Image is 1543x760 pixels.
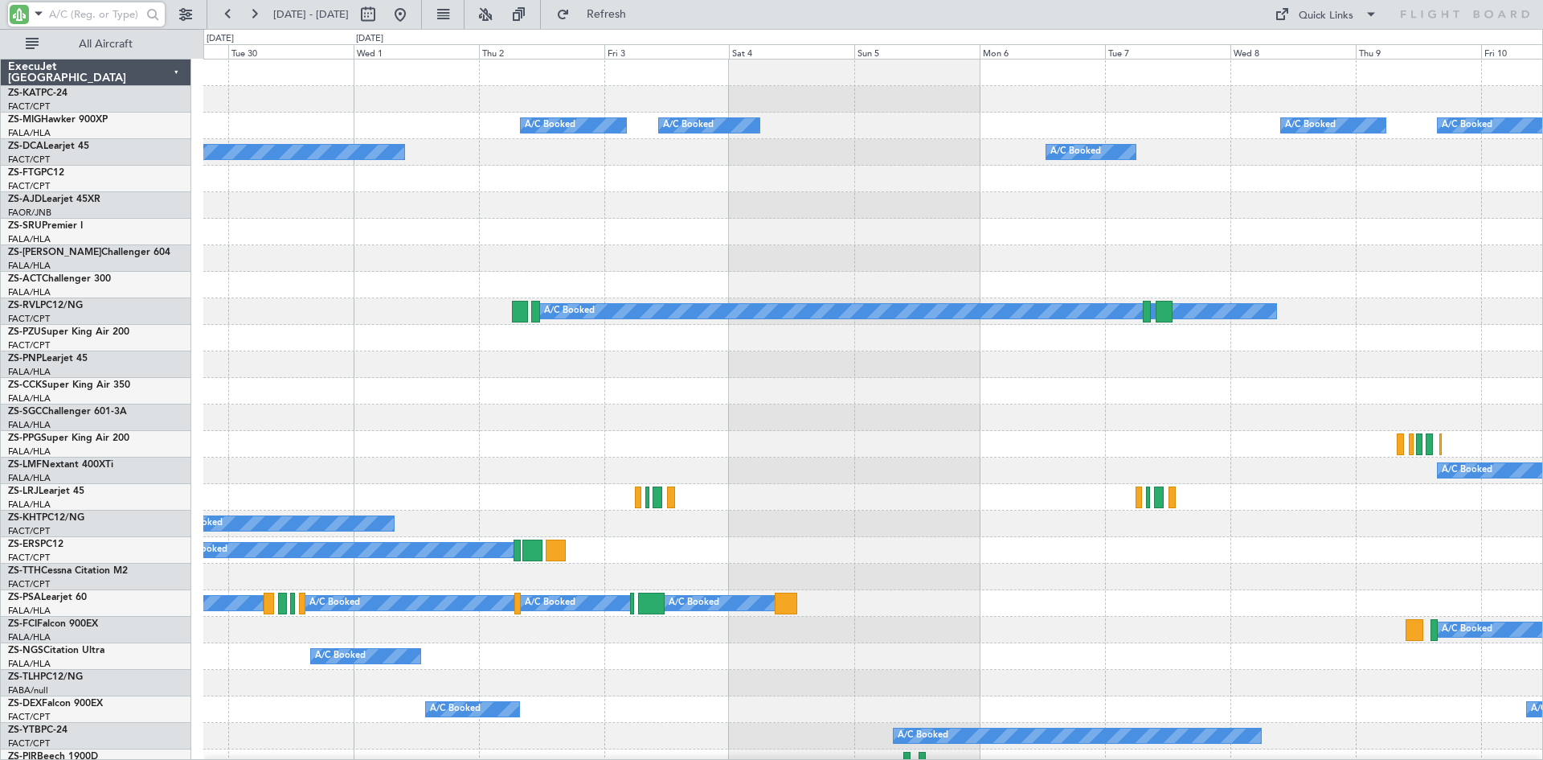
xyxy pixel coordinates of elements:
[8,460,113,470] a: ZS-LMFNextant 400XTi
[8,578,50,590] a: FACT/CPT
[604,44,730,59] div: Fri 3
[8,127,51,139] a: FALA/HLA
[8,221,83,231] a: ZS-SRUPremier I
[8,168,64,178] a: ZS-FTGPC12
[8,460,42,470] span: ZS-LMF
[8,672,40,682] span: ZS-TLH
[8,699,103,709] a: ZS-DEXFalcon 900EX
[8,274,111,284] a: ZS-ACTChallenger 300
[356,32,383,46] div: [DATE]
[1105,44,1230,59] div: Tue 7
[8,142,89,151] a: ZS-DCALearjet 45
[8,180,50,192] a: FACT/CPT
[525,113,575,138] div: A/C Booked
[8,552,50,564] a: FACT/CPT
[8,115,41,125] span: ZS-MIG
[8,513,84,523] a: ZS-KHTPC12/NG
[8,380,130,390] a: ZS-CCKSuper King Air 350
[8,195,42,204] span: ZS-AJD
[1050,140,1101,164] div: A/C Booked
[8,154,50,166] a: FACT/CPT
[8,354,88,364] a: ZS-PNPLearjet 45
[1230,44,1356,59] div: Wed 8
[8,631,51,643] a: FALA/HLA
[8,605,51,617] a: FALA/HLA
[8,487,39,496] span: ZS-LRJ
[8,725,68,735] a: ZS-YTBPC-24
[8,684,48,696] a: FABA/null
[8,433,41,443] span: ZS-PPG
[8,433,129,443] a: ZS-PPGSuper King Air 200
[8,699,42,709] span: ZS-DEX
[8,301,40,310] span: ZS-RVL
[8,327,41,337] span: ZS-PZU
[430,697,481,721] div: A/C Booked
[8,380,42,390] span: ZS-CCK
[8,566,41,576] span: ZS-TTH
[8,354,42,364] span: ZS-PNP
[669,591,719,615] div: A/C Booked
[8,327,129,337] a: ZS-PZUSuper King Air 200
[8,248,170,257] a: ZS-[PERSON_NAME]Challenger 604
[8,540,40,549] span: ZS-ERS
[8,593,87,602] a: ZS-PSALearjet 60
[8,725,41,735] span: ZS-YTB
[8,233,51,245] a: FALA/HLA
[8,407,127,417] a: ZS-SGCChallenger 601-3A
[8,658,51,670] a: FALA/HLA
[207,32,234,46] div: [DATE]
[549,2,645,27] button: Refresh
[8,260,51,272] a: FALA/HLA
[8,737,50,750] a: FACT/CPT
[525,591,575,615] div: A/C Booked
[1442,113,1492,138] div: A/C Booked
[8,221,42,231] span: ZS-SRU
[273,7,349,22] span: [DATE] - [DATE]
[8,248,101,257] span: ZS-[PERSON_NAME]
[8,446,51,458] a: FALA/HLA
[8,313,50,325] a: FACT/CPT
[1299,8,1353,24] div: Quick Links
[228,44,354,59] div: Tue 30
[354,44,479,59] div: Wed 1
[8,419,51,431] a: FALA/HLA
[8,525,50,537] a: FACT/CPT
[854,44,980,59] div: Sun 5
[980,44,1105,59] div: Mon 6
[8,499,51,511] a: FALA/HLA
[8,566,128,576] a: ZS-TTHCessna Citation M2
[8,286,51,298] a: FALA/HLA
[8,593,41,602] span: ZS-PSA
[42,39,170,50] span: All Aircraft
[315,644,366,668] div: A/C Booked
[8,88,68,98] a: ZS-KATPC-24
[49,2,141,27] input: A/C (Reg. or Type)
[8,366,51,378] a: FALA/HLA
[8,301,83,310] a: ZS-RVLPC12/NG
[8,672,83,682] a: ZS-TLHPC12/NG
[1267,2,1385,27] button: Quick Links
[8,487,84,496] a: ZS-LRJLearjet 45
[8,407,42,417] span: ZS-SGC
[8,646,43,655] span: ZS-NGS
[479,44,604,59] div: Thu 2
[8,168,41,178] span: ZS-FTG
[8,207,51,219] a: FAOR/JNB
[8,646,104,655] a: ZS-NGSCitation Ultra
[8,195,100,204] a: ZS-AJDLearjet 45XR
[8,88,41,98] span: ZS-KAT
[8,513,42,523] span: ZS-KHT
[8,274,42,284] span: ZS-ACT
[8,392,51,405] a: FALA/HLA
[1442,458,1492,483] div: A/C Booked
[8,339,50,351] a: FACT/CPT
[309,591,360,615] div: A/C Booked
[1285,113,1336,138] div: A/C Booked
[573,9,641,20] span: Refresh
[8,619,37,629] span: ZS-FCI
[544,299,595,323] div: A/C Booked
[1442,618,1492,642] div: A/C Booked
[18,31,174,57] button: All Aircraft
[8,711,50,723] a: FACT/CPT
[663,113,714,138] div: A/C Booked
